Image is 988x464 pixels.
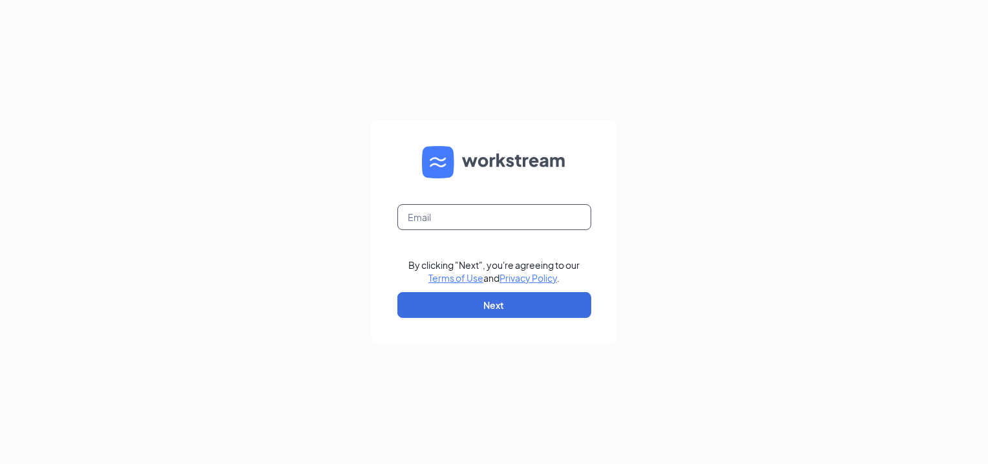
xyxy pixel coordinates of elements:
[397,292,591,318] button: Next
[408,258,580,284] div: By clicking "Next", you're agreeing to our and .
[422,146,567,178] img: WS logo and Workstream text
[499,272,557,284] a: Privacy Policy
[428,272,483,284] a: Terms of Use
[397,204,591,230] input: Email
